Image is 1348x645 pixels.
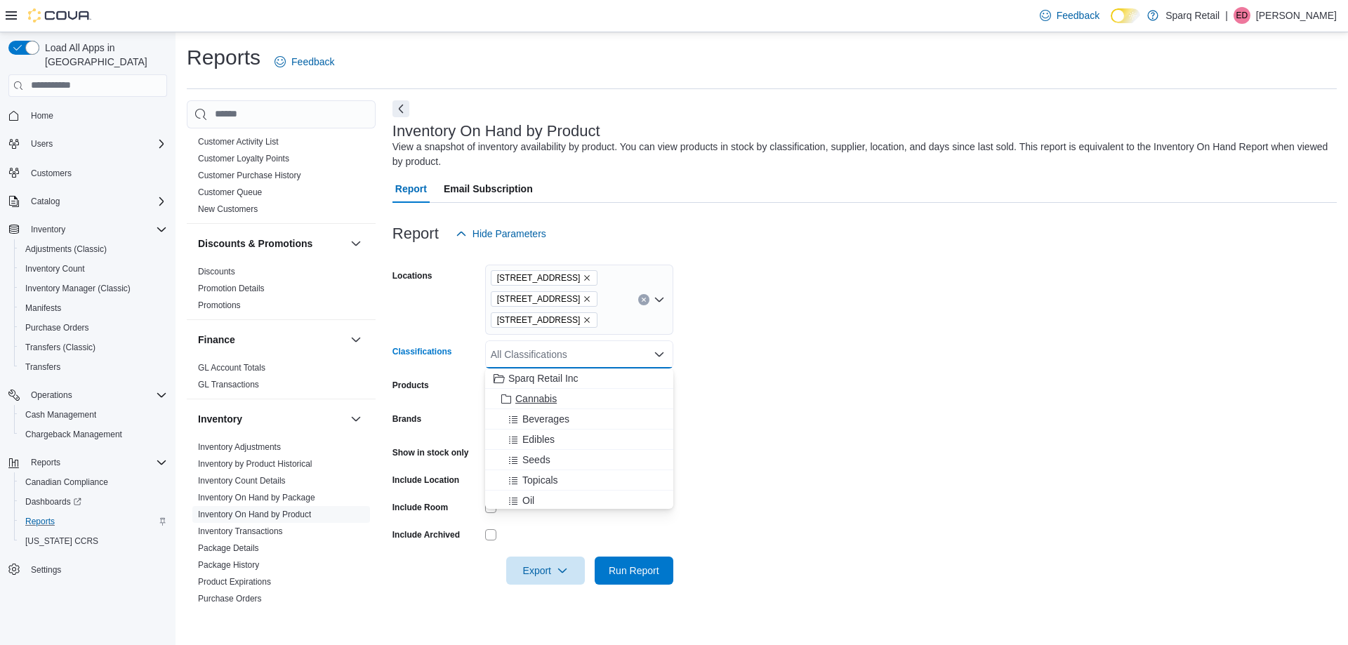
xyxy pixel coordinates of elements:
a: Dashboards [14,492,173,512]
span: Adjustments (Classic) [20,241,167,258]
img: Cova [28,8,91,22]
div: Discounts & Promotions [187,263,376,319]
a: Inventory On Hand by Package [198,493,315,503]
button: Clear input [638,294,649,305]
a: Inventory On Hand by Product [198,510,311,519]
label: Classifications [392,346,452,357]
span: Discounts [198,266,235,277]
button: Close list of options [654,349,665,360]
span: Inventory Transactions [198,526,283,537]
button: Users [25,135,58,152]
span: Package Details [198,543,259,554]
button: Run Report [595,557,673,585]
button: Discounts & Promotions [198,237,345,251]
span: Customer Purchase History [198,170,301,181]
button: Edibles [485,430,673,450]
a: Feedback [1034,1,1105,29]
button: Users [3,134,173,154]
button: Home [3,105,173,126]
span: Reports [25,516,55,527]
a: Purchase Orders [20,319,95,336]
span: ED [1236,7,1248,24]
div: View a snapshot of inventory availability by product. You can view products in stock by classific... [392,140,1330,169]
span: Customers [31,168,72,179]
span: Email Subscription [444,175,533,203]
span: Promotion Details [198,283,265,294]
button: Remove 4-861 Lansdowne St W. from selection in this group [583,316,591,324]
button: Next [392,100,409,117]
span: Inventory Manager (Classic) [25,283,131,294]
span: Purchase Orders [198,593,262,604]
span: Transfers (Classic) [25,342,95,353]
span: Purchase Orders [20,319,167,336]
label: Include Room [392,502,448,513]
button: Reports [3,453,173,472]
button: Reports [14,512,173,531]
a: Inventory Manager (Classic) [20,280,136,297]
a: GL Account Totals [198,363,265,373]
a: Inventory by Product Historical [198,459,312,469]
button: Hide Parameters [450,220,552,248]
a: Customer Queue [198,187,262,197]
a: Manifests [20,300,67,317]
a: Adjustments (Classic) [20,241,112,258]
span: Operations [31,390,72,401]
label: Include Archived [392,529,460,540]
span: Inventory Manager (Classic) [20,280,167,297]
a: Customers [25,165,77,182]
button: Customers [3,162,173,182]
span: 4-861 Lansdowne St W. [491,312,598,328]
span: Cash Management [25,409,96,420]
a: Product Expirations [198,577,271,587]
span: 340 Charlotte Street [491,291,598,307]
span: Reports [31,457,60,468]
a: Inventory Transactions [198,526,283,536]
span: Home [25,107,167,124]
label: Show in stock only [392,447,469,458]
span: Inventory On Hand by Package [198,492,315,503]
a: Customer Activity List [198,137,279,147]
span: Settings [31,564,61,576]
label: Locations [392,270,432,281]
button: Inventory [25,221,71,238]
span: Manifests [20,300,167,317]
span: Inventory Adjustments [198,441,281,453]
span: Inventory Count Details [198,475,286,486]
button: Remove 24-809 Chemong Rd. from selection in this group [583,274,591,282]
p: | [1225,7,1228,24]
span: [STREET_ADDRESS] [497,292,581,306]
button: Cash Management [14,405,173,425]
h3: Inventory On Hand by Product [392,123,600,140]
button: Transfers (Classic) [14,338,173,357]
span: Transfers (Classic) [20,339,167,356]
a: Inventory Count Details [198,476,286,486]
span: Transfers [25,361,60,373]
button: Seeds [485,450,673,470]
button: Oil [485,491,673,511]
a: Chargeback Management [20,426,128,443]
button: Inventory [3,220,173,239]
a: Package Details [198,543,259,553]
h3: Finance [198,333,235,347]
a: Promotions [198,300,241,310]
a: Inventory Adjustments [198,442,281,452]
span: Inventory On Hand by Product [198,509,311,520]
h1: Reports [187,44,260,72]
span: Dark Mode [1111,23,1111,24]
span: Washington CCRS [20,533,167,550]
span: Beverages [522,412,569,426]
span: Users [31,138,53,149]
span: Inventory [31,224,65,235]
a: Discounts [198,267,235,277]
span: Adjustments (Classic) [25,244,107,255]
button: Operations [3,385,173,405]
span: [US_STATE] CCRS [25,536,98,547]
span: [STREET_ADDRESS] [497,313,581,327]
button: Operations [25,387,78,404]
button: Chargeback Management [14,425,173,444]
p: Sparq Retail [1165,7,1220,24]
button: Adjustments (Classic) [14,239,173,259]
button: Inventory [198,412,345,426]
button: Canadian Compliance [14,472,173,492]
span: [STREET_ADDRESS] [497,271,581,285]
